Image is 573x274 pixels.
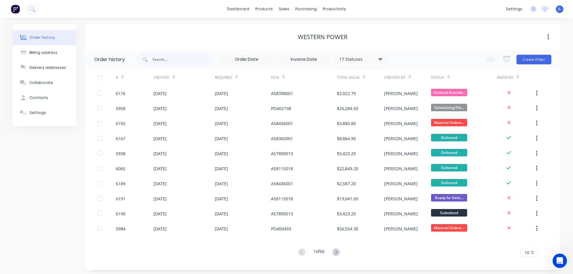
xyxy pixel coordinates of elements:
div: [PERSON_NAME] [384,180,418,187]
div: PO400493 [271,226,291,232]
div: Status [431,69,497,86]
span: Delivered [431,179,467,186]
input: Search... [152,54,212,66]
button: Settings [13,105,76,120]
div: Billing address [29,50,57,55]
span: Finished Assemb... [431,89,467,96]
div: [DATE] [153,120,167,127]
div: # [116,75,118,80]
div: Total Value [337,75,360,80]
div: 6189 [116,180,125,187]
button: Delivery addresses [13,60,76,75]
div: [DATE] [215,120,228,127]
div: Contacts [29,95,48,100]
img: Factory [11,5,20,14]
div: [DATE] [215,180,228,187]
div: 17 Statuses [336,56,386,63]
div: Required [215,69,271,86]
div: $22,849.20 [337,165,358,172]
div: [DATE] [153,90,167,97]
div: [PERSON_NAME] [384,120,418,127]
div: sales [276,5,292,14]
button: Collaborate [13,75,76,90]
div: Required [215,75,232,80]
div: Created [153,69,214,86]
div: [DATE] [215,211,228,217]
input: Invoice Date [279,55,329,64]
div: [DATE] [153,226,167,232]
div: [PERSON_NAME] [384,165,418,172]
div: # [116,69,153,86]
div: $3,423.20 [337,211,356,217]
div: [PERSON_NAME] [384,211,418,217]
div: $3,880.80 [337,120,356,127]
span: Galvanizing/Pai... [431,104,467,111]
div: Invoiced [497,75,513,80]
div: [DATE] [215,105,228,112]
div: [PERSON_NAME] [384,226,418,232]
div: Total Value [337,69,384,86]
div: [DATE] [153,165,167,172]
div: 5958 [116,105,125,112]
div: A57890013 [271,150,293,157]
div: [PERSON_NAME] [384,105,418,112]
div: Created By [384,75,405,80]
a: dashboard [224,5,252,14]
button: Contacts [13,90,76,105]
div: $56,554.30 [337,226,358,232]
button: Order history [13,30,76,45]
span: Material Ordere... [431,119,467,126]
span: Delivered [431,164,467,171]
div: [DATE] [215,150,228,157]
div: [DATE] [215,90,228,97]
div: Invoiced [497,69,534,86]
div: productivity [320,5,349,14]
div: Settings [29,110,46,115]
div: 1 of 66 [313,248,325,257]
div: [DATE] [153,180,167,187]
div: A58115018 [271,165,293,172]
span: Ready for Deliv... [431,194,467,202]
div: A58115018 [271,195,293,202]
div: Order history [29,35,55,40]
input: Order Date [221,55,272,64]
div: PO402198 [271,105,291,112]
div: PO # [271,69,337,86]
div: Delivery addresses [29,65,66,70]
div: Order history [94,56,125,63]
div: $26,284.50 [337,105,358,112]
div: [DATE] [215,165,228,172]
div: 6190 [116,211,125,217]
div: 6167 [116,135,125,142]
div: A58436001 [271,180,293,187]
div: Created [153,75,169,80]
div: [PERSON_NAME] [384,90,418,97]
div: purchasing [292,5,320,14]
div: [DATE] [215,135,228,142]
div: $8,864.90 [337,135,356,142]
div: settings [503,5,525,14]
div: [PERSON_NAME] [384,195,418,202]
div: $2,022.79 [337,90,356,97]
div: 6191 [116,195,125,202]
div: $3,423.20 [337,150,356,157]
div: [DATE] [153,105,167,112]
div: [DATE] [153,135,167,142]
span: JL [558,6,561,12]
span: Delivered [431,149,467,156]
div: 6176 [116,90,125,97]
div: products [252,5,276,14]
div: 5938 [116,150,125,157]
div: Status [431,75,444,80]
div: A58360001 [271,135,293,142]
div: $2,587.20 [337,180,356,187]
div: A58398001 [271,90,293,97]
div: 6192 [116,120,125,127]
div: $19,041.00 [337,195,358,202]
div: [DATE] [153,195,167,202]
div: PO # [271,75,279,80]
iframe: Intercom live chat [553,254,567,268]
div: A58436001 [271,120,293,127]
div: [DATE] [215,226,228,232]
div: [PERSON_NAME] [384,150,418,157]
